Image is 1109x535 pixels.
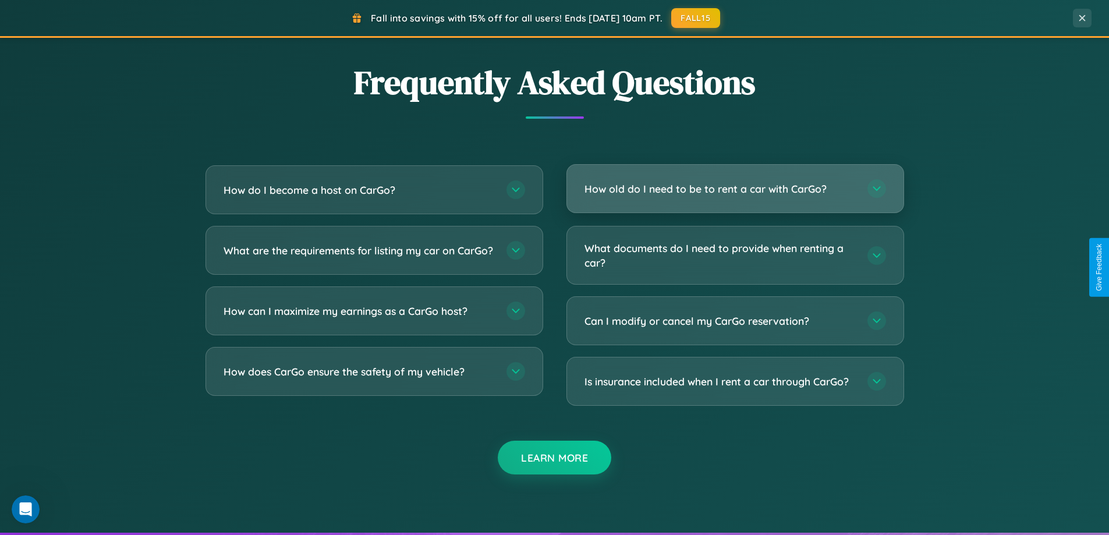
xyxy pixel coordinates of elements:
[371,12,662,24] span: Fall into savings with 15% off for all users! Ends [DATE] 10am PT.
[224,364,495,379] h3: How does CarGo ensure the safety of my vehicle?
[1095,244,1103,291] div: Give Feedback
[224,304,495,318] h3: How can I maximize my earnings as a CarGo host?
[205,60,904,105] h2: Frequently Asked Questions
[584,374,856,389] h3: Is insurance included when I rent a car through CarGo?
[584,314,856,328] h3: Can I modify or cancel my CarGo reservation?
[584,241,856,270] h3: What documents do I need to provide when renting a car?
[671,8,720,28] button: FALL15
[584,182,856,196] h3: How old do I need to be to rent a car with CarGo?
[12,495,40,523] iframe: Intercom live chat
[224,183,495,197] h3: How do I become a host on CarGo?
[224,243,495,258] h3: What are the requirements for listing my car on CarGo?
[498,441,611,474] button: Learn More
